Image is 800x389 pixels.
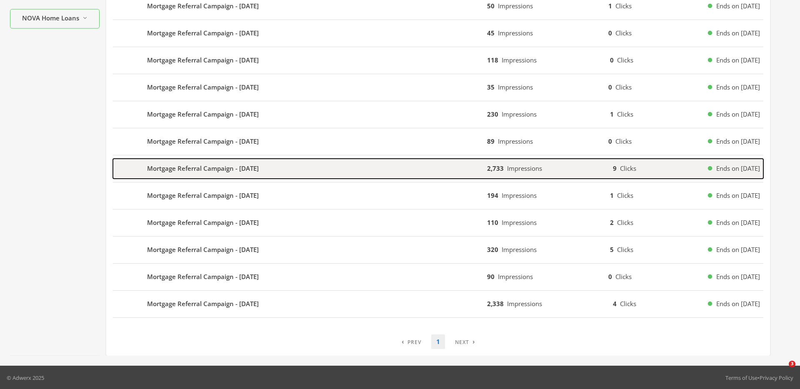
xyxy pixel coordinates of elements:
[617,245,633,254] span: Clicks
[113,240,763,260] button: Mortgage Referral Campaign - [DATE]320Impressions5ClicksEnds on [DATE]
[147,164,259,173] b: Mortgage Referral Campaign - [DATE]
[113,159,763,179] button: Mortgage Referral Campaign - [DATE]2,733Impressions9ClicksEnds on [DATE]
[617,218,633,227] span: Clicks
[487,83,495,91] b: 35
[789,361,795,367] span: 3
[502,56,537,64] span: Impressions
[498,83,533,91] span: Impressions
[613,164,617,172] b: 9
[498,2,533,10] span: Impressions
[617,191,633,199] span: Clicks
[113,213,763,233] button: Mortgage Referral Campaign - [DATE]110Impressions2ClicksEnds on [DATE]
[608,137,612,145] b: 0
[487,191,498,199] b: 194
[487,218,498,227] b: 110
[610,245,614,254] b: 5
[487,137,495,145] b: 89
[487,56,498,64] b: 118
[147,191,259,200] b: Mortgage Referral Campaign - [DATE]
[716,28,760,38] span: Ends on [DATE]
[716,245,760,254] span: Ends on [DATE]
[716,191,760,200] span: Ends on [DATE]
[507,299,542,308] span: Impressions
[431,334,445,349] a: 1
[498,272,533,281] span: Impressions
[608,272,612,281] b: 0
[610,218,614,227] b: 2
[147,28,259,38] b: Mortgage Referral Campaign - [DATE]
[502,218,537,227] span: Impressions
[502,191,537,199] span: Impressions
[113,105,763,125] button: Mortgage Referral Campaign - [DATE]230Impressions1ClicksEnds on [DATE]
[725,374,793,382] div: •
[487,245,498,254] b: 320
[615,83,632,91] span: Clicks
[760,374,793,382] a: Privacy Policy
[610,191,614,199] b: 1
[113,50,763,70] button: Mortgage Referral Campaign - [DATE]118Impressions0ClicksEnds on [DATE]
[617,110,633,118] span: Clicks
[615,137,632,145] span: Clicks
[613,299,617,308] b: 4
[113,23,763,43] button: Mortgage Referral Campaign - [DATE]45Impressions0ClicksEnds on [DATE]
[608,83,612,91] b: 0
[716,137,760,146] span: Ends on [DATE]
[716,272,760,282] span: Ends on [DATE]
[487,2,495,10] b: 50
[502,245,537,254] span: Impressions
[147,245,259,254] b: Mortgage Referral Campaign - [DATE]
[113,186,763,206] button: Mortgage Referral Campaign - [DATE]194Impressions1ClicksEnds on [DATE]
[487,29,495,37] b: 45
[772,361,792,381] iframe: Intercom live chat
[716,82,760,92] span: Ends on [DATE]
[147,82,259,92] b: Mortgage Referral Campaign - [DATE]
[502,110,537,118] span: Impressions
[620,164,636,172] span: Clicks
[147,218,259,227] b: Mortgage Referral Campaign - [DATE]
[22,13,79,23] span: NOVA Home Loans
[113,294,763,314] button: Mortgage Referral Campaign - [DATE]2,338Impressions4ClicksEnds on [DATE]
[487,272,495,281] b: 90
[716,110,760,119] span: Ends on [DATE]
[147,299,259,309] b: Mortgage Referral Campaign - [DATE]
[113,267,763,287] button: Mortgage Referral Campaign - [DATE]90Impressions0ClicksEnds on [DATE]
[725,374,757,382] a: Terms of Use
[610,110,614,118] b: 1
[615,272,632,281] span: Clicks
[608,29,612,37] b: 0
[10,9,100,29] button: NOVA Home Loans
[147,137,259,146] b: Mortgage Referral Campaign - [DATE]
[716,1,760,11] span: Ends on [DATE]
[716,164,760,173] span: Ends on [DATE]
[113,77,763,97] button: Mortgage Referral Campaign - [DATE]35Impressions0ClicksEnds on [DATE]
[147,110,259,119] b: Mortgage Referral Campaign - [DATE]
[487,299,504,308] b: 2,338
[608,2,612,10] b: 1
[716,299,760,309] span: Ends on [DATE]
[617,56,633,64] span: Clicks
[615,29,632,37] span: Clicks
[147,1,259,11] b: Mortgage Referral Campaign - [DATE]
[397,334,480,349] nav: pagination
[147,272,259,282] b: Mortgage Referral Campaign - [DATE]
[615,2,632,10] span: Clicks
[7,374,44,382] p: © Adwerx 2025
[507,164,542,172] span: Impressions
[610,56,614,64] b: 0
[487,164,504,172] b: 2,733
[716,55,760,65] span: Ends on [DATE]
[147,55,259,65] b: Mortgage Referral Campaign - [DATE]
[716,218,760,227] span: Ends on [DATE]
[620,299,636,308] span: Clicks
[498,137,533,145] span: Impressions
[487,110,498,118] b: 230
[113,132,763,152] button: Mortgage Referral Campaign - [DATE]89Impressions0ClicksEnds on [DATE]
[498,29,533,37] span: Impressions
